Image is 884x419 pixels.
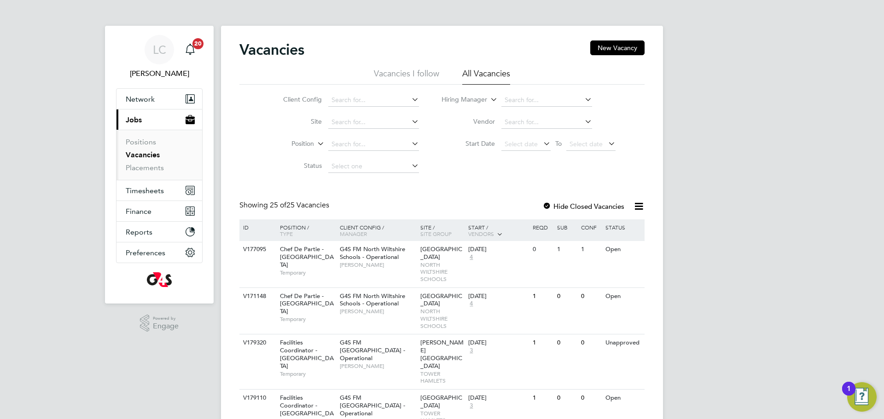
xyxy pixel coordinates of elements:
[462,68,510,85] li: All Vacancies
[328,160,419,173] input: Select one
[153,315,179,322] span: Powered by
[116,222,202,242] button: Reports
[340,339,405,362] span: G4S FM [GEOGRAPHIC_DATA] - Operational
[555,288,579,305] div: 0
[270,201,286,210] span: 25 of
[181,35,199,64] a: 20
[126,186,164,195] span: Timesheets
[280,292,334,316] span: Chef De Partie - [GEOGRAPHIC_DATA]
[239,40,304,59] h2: Vacancies
[555,241,579,258] div: 1
[340,394,405,417] span: G4S FM [GEOGRAPHIC_DATA] - Operational
[273,219,337,241] div: Position /
[116,180,202,201] button: Timesheets
[153,322,179,330] span: Engage
[468,347,474,355] span: 3
[505,140,538,148] span: Select date
[340,261,416,269] span: [PERSON_NAME]
[239,201,331,210] div: Showing
[530,334,554,351] div: 1
[126,248,165,257] span: Preferences
[116,272,203,287] a: Go to home page
[116,242,202,263] button: Preferences
[116,109,202,130] button: Jobs
[280,245,334,269] span: Chef De Partie - [GEOGRAPHIC_DATA]
[241,241,273,258] div: V177095
[603,288,643,305] div: Open
[105,26,214,304] nav: Main navigation
[269,95,322,103] label: Client Config
[147,272,172,287] img: g4s-logo-retina.png
[116,201,202,221] button: Finance
[466,219,530,242] div: Start /
[328,138,419,151] input: Search for...
[530,241,554,258] div: 0
[579,390,603,407] div: 0
[555,219,579,235] div: Sub
[420,394,462,409] span: [GEOGRAPHIC_DATA]
[552,138,564,149] span: To
[337,219,418,241] div: Client Config /
[468,253,474,261] span: 4
[501,116,592,129] input: Search for...
[468,246,528,253] div: [DATE]
[126,228,152,236] span: Reports
[420,308,464,329] span: NORTH WILTSHIRE SCHOOLS
[603,390,643,407] div: Open
[579,288,603,305] div: 0
[555,390,579,407] div: 0
[261,139,314,149] label: Position
[340,245,405,261] span: G4S FM North Wiltshire Schools - Operational
[280,230,293,237] span: Type
[468,293,528,300] div: [DATE]
[280,269,335,276] span: Temporary
[280,316,335,323] span: Temporary
[579,334,603,351] div: 0
[468,402,474,410] span: 3
[269,117,322,126] label: Site
[468,300,474,308] span: 4
[374,68,439,85] li: Vacancies I follow
[126,207,151,216] span: Finance
[542,202,624,211] label: Hide Closed Vacancies
[241,288,273,305] div: V171148
[468,394,528,402] div: [DATE]
[328,94,419,107] input: Search for...
[126,163,164,172] a: Placements
[241,390,273,407] div: V179110
[468,339,528,347] div: [DATE]
[116,68,203,79] span: Lilingxi Chen
[442,117,495,126] label: Vendor
[116,89,202,109] button: Network
[603,219,643,235] div: Status
[116,35,203,79] a: LC[PERSON_NAME]
[530,288,554,305] div: 1
[241,219,273,235] div: ID
[340,230,367,237] span: Manager
[126,138,156,146] a: Positions
[241,334,273,351] div: V179320
[603,241,643,258] div: Open
[468,230,494,237] span: Vendors
[530,219,554,235] div: Reqd
[126,150,160,159] a: Vacancies
[847,389,851,401] div: 1
[126,95,155,103] span: Network
[418,219,466,241] div: Site /
[579,219,603,235] div: Conf
[847,382,877,412] button: Open Resource Center, 1 new notification
[153,44,166,56] span: LC
[280,339,334,370] span: Facilities Coordinator - [GEOGRAPHIC_DATA]
[501,94,592,107] input: Search for...
[340,308,416,315] span: [PERSON_NAME]
[420,230,452,237] span: Site Group
[442,139,495,148] label: Start Date
[579,241,603,258] div: 1
[420,370,464,385] span: TOWER HAMLETS
[270,201,329,210] span: 25 Vacancies
[328,116,419,129] input: Search for...
[590,40,645,55] button: New Vacancy
[420,245,462,261] span: [GEOGRAPHIC_DATA]
[126,115,142,124] span: Jobs
[420,339,464,370] span: [PERSON_NAME][GEOGRAPHIC_DATA]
